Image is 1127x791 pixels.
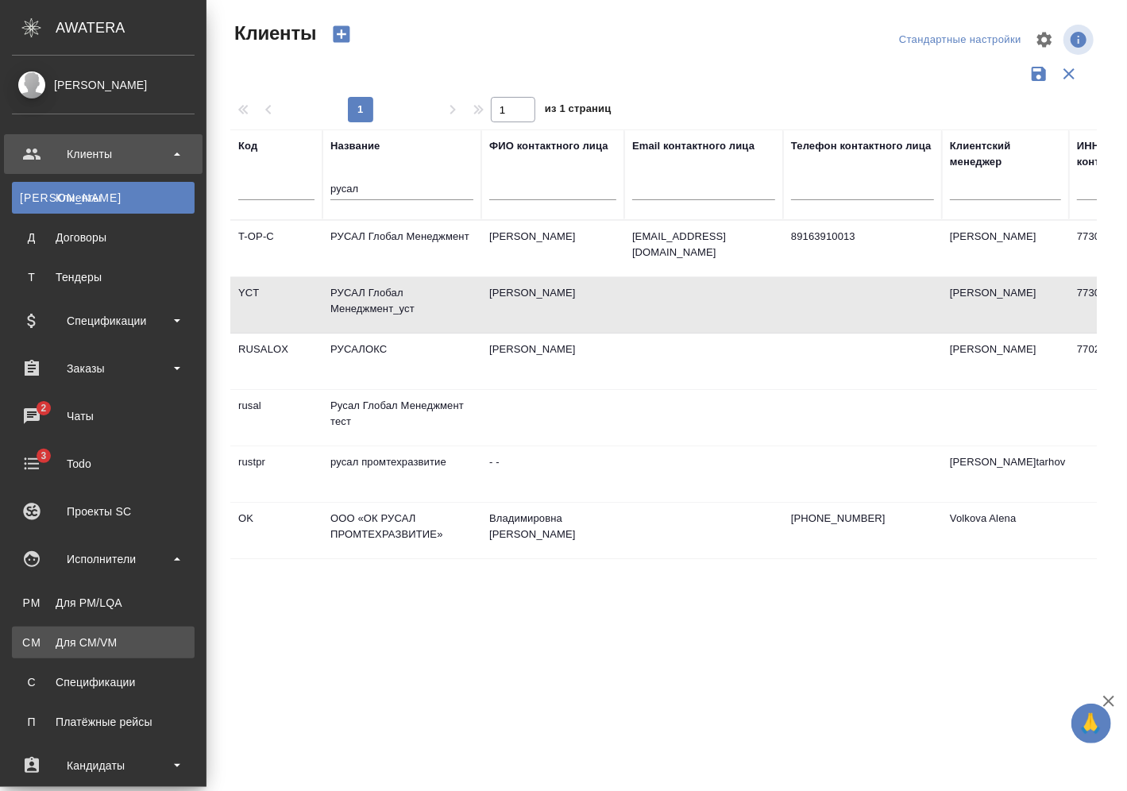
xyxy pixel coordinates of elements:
span: Настроить таблицу [1025,21,1063,59]
td: YCT [230,277,322,333]
div: Платёжные рейсы [20,714,187,730]
span: Клиенты [230,21,316,46]
td: Владимировна [PERSON_NAME] [481,503,624,558]
a: [PERSON_NAME]Клиенты [12,182,195,214]
a: ДДоговоры [12,222,195,253]
td: ООО «ОК РУСАЛ ПРОМТЕХРАЗВИТИЕ» [322,503,481,558]
td: T-OP-C [230,221,322,276]
div: Клиенты [20,190,187,206]
p: [EMAIL_ADDRESS][DOMAIN_NAME] [632,229,775,260]
button: 🙏 [1071,704,1111,743]
div: Тендеры [20,269,187,285]
a: Проекты SC [4,492,203,531]
div: Спецификации [12,309,195,333]
td: RUSALOX [230,334,322,389]
div: Договоры [20,230,187,245]
td: РУСАЛ Глобал Менеджмент_уст [322,277,481,333]
td: rusal [230,390,322,446]
td: [PERSON_NAME] [481,334,624,389]
a: CMДля CM/VM [12,627,195,658]
span: 3 [31,448,56,464]
td: [PERSON_NAME] [942,277,1069,333]
td: rustpr [230,446,322,502]
button: Сохранить фильтры [1024,59,1054,89]
button: Создать [322,21,361,48]
div: Email контактного лица [632,138,755,154]
td: - - [481,446,624,502]
div: Проекты SC [12,500,195,523]
a: 2Чаты [4,396,203,436]
a: PMДля PM/LQA [12,587,195,619]
td: [PERSON_NAME] [481,277,624,333]
div: ФИО контактного лица [489,138,608,154]
div: Код [238,138,257,154]
div: Чаты [12,404,195,428]
a: ТТендеры [12,261,195,293]
span: из 1 страниц [545,99,612,122]
p: 89163910013 [791,229,934,245]
div: Todo [12,452,195,476]
td: [PERSON_NAME]tarhov [942,446,1069,502]
div: Клиенты [12,142,195,166]
span: 🙏 [1078,707,1105,740]
td: русал промтехразвитие [322,446,481,502]
div: Для CM/VM [20,635,187,650]
td: РУСАЛОКС [322,334,481,389]
td: OK [230,503,322,558]
div: Для PM/LQA [20,595,187,611]
div: [PERSON_NAME] [12,76,195,94]
td: Volkova Alena [942,503,1069,558]
div: Название [330,138,380,154]
td: [PERSON_NAME] [942,221,1069,276]
div: Клиентский менеджер [950,138,1061,170]
div: split button [895,28,1025,52]
div: Телефон контактного лица [791,138,932,154]
span: 2 [31,400,56,416]
td: Русал Глобал Менеджмент тест [322,390,481,446]
td: [PERSON_NAME] [481,221,624,276]
span: Посмотреть информацию [1063,25,1097,55]
button: Сбросить фильтры [1054,59,1084,89]
td: [PERSON_NAME] [942,334,1069,389]
div: Кандидаты [12,754,195,777]
a: ССпецификации [12,666,195,698]
div: Исполнители [12,547,195,571]
a: ППлатёжные рейсы [12,706,195,738]
div: Заказы [12,357,195,380]
p: [PHONE_NUMBER] [791,511,934,527]
td: РУСАЛ Глобал Менеджмент [322,221,481,276]
div: Спецификации [20,674,187,690]
a: 3Todo [4,444,203,484]
div: AWATERA [56,12,206,44]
